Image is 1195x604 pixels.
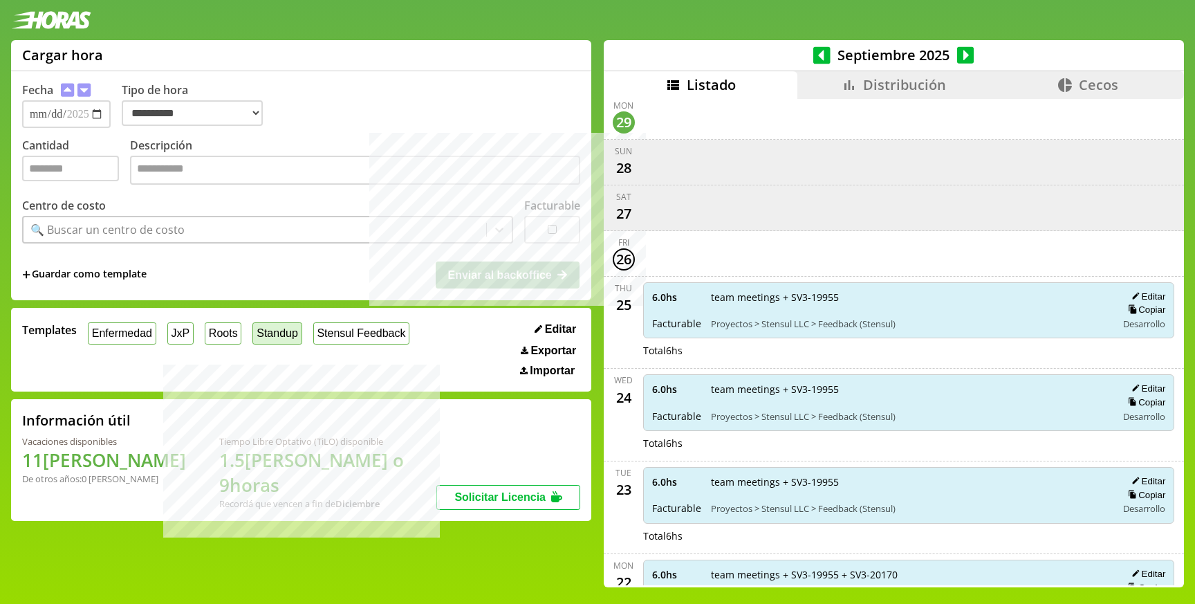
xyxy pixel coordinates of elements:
button: Editar [1127,291,1165,302]
div: 27 [613,203,635,225]
button: JxP [167,322,194,344]
div: 23 [613,479,635,501]
span: Desarrollo [1123,318,1165,330]
div: 28 [613,157,635,179]
label: Cantidad [22,138,130,188]
div: Thu [615,282,632,294]
button: Editar [1127,568,1165,580]
span: Proyectos > Stensul LLC > Feedback (Stensul) [711,318,1108,330]
span: team meetings + SV3-19955 [711,383,1108,396]
div: De otros años: 0 [PERSON_NAME] [22,473,186,485]
div: 22 [613,571,635,594]
span: +Guardar como template [22,267,147,282]
div: 24 [613,386,635,408]
div: Mon [613,560,633,571]
select: Tipo de hora [122,100,263,126]
div: 🔍 Buscar un centro de costo [30,222,185,237]
label: Descripción [130,138,580,188]
div: Sat [616,191,631,203]
button: Standup [252,322,302,344]
span: Distribución [863,75,946,94]
div: 25 [613,294,635,316]
div: Mon [613,100,633,111]
span: Templates [22,322,77,338]
div: Fri [618,237,629,248]
div: Tiempo Libre Optativo (TiLO) disponible [219,435,436,448]
label: Facturable [524,198,580,213]
button: Editar [1127,383,1165,394]
button: Exportar [517,344,580,358]
div: Wed [614,374,633,386]
div: Total 6 hs [643,437,1175,450]
button: Roots [205,322,241,344]
button: Stensul Feedback [313,322,410,344]
span: 6.0 hs [652,568,701,581]
span: Desarrollo [1123,410,1165,423]
button: Editar [1127,475,1165,487]
span: Editar [545,323,576,336]
span: 6.0 hs [652,475,701,488]
h1: 11 [PERSON_NAME] [22,448,186,473]
span: Facturable [652,317,701,330]
div: Tue [615,467,631,479]
button: Copiar [1124,304,1165,315]
span: team meetings + SV3-19955 + SV3-20170 [711,568,1108,581]
span: Proyectos > Stensul LLC > Feedback (Stensul) [711,502,1108,515]
label: Tipo de hora [122,82,274,128]
h1: Cargar hora [22,46,103,64]
span: team meetings + SV3-19955 [711,291,1108,304]
span: Listado [687,75,736,94]
b: Diciembre [335,497,380,510]
button: Solicitar Licencia [436,485,580,510]
div: Total 6 hs [643,344,1175,357]
div: Sun [615,145,632,157]
div: 26 [613,248,635,271]
button: Editar [530,322,580,336]
span: team meetings + SV3-19955 [711,475,1108,488]
span: Solicitar Licencia [454,491,546,503]
span: 6.0 hs [652,383,701,396]
span: Proyectos > Stensul LLC > Feedback (Stensul) [711,410,1108,423]
span: Facturable [652,502,701,515]
h1: 1.5 [PERSON_NAME] o 9 horas [219,448,436,497]
div: Recordá que vencen a fin de [219,497,436,510]
div: scrollable content [604,99,1184,585]
button: Copiar [1124,489,1165,501]
img: logotipo [11,11,91,29]
button: Enfermedad [88,322,156,344]
span: Importar [530,365,575,377]
label: Centro de costo [22,198,106,213]
h2: Información útil [22,411,131,430]
button: Copiar [1124,582,1165,594]
input: Cantidad [22,156,119,181]
span: Cecos [1079,75,1118,94]
span: 6.0 hs [652,291,701,304]
div: Total 6 hs [643,529,1175,542]
span: Desarrollo [1123,502,1165,515]
span: Facturable [652,410,701,423]
div: Vacaciones disponibles [22,435,186,448]
button: Copiar [1124,396,1165,408]
span: + [22,267,30,282]
span: Septiembre 2025 [831,46,957,64]
div: 29 [613,111,635,134]
span: Exportar [530,345,576,357]
label: Fecha [22,82,53,98]
textarea: Descripción [130,156,580,185]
